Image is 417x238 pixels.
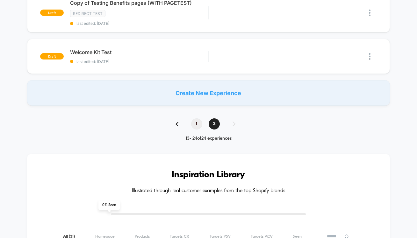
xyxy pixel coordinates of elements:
[369,10,370,16] img: close
[46,170,371,180] h3: Inspiration Library
[70,10,105,17] span: Redirect Test
[40,10,64,16] span: draft
[369,53,370,60] img: close
[70,21,208,26] span: last edited: [DATE]
[98,200,120,210] span: 0 % Seen
[70,49,208,55] span: Welcome Kit Test
[209,118,220,129] span: 2
[40,53,64,59] span: draft
[70,59,208,64] span: last edited: [DATE]
[27,80,390,106] div: Create New Experience
[46,188,371,194] h4: Illustrated through real customer examples from the top Shopify brands
[169,136,248,141] div: 13 - 24 of 24 experiences
[191,118,202,129] span: 1
[176,122,178,126] img: pagination back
